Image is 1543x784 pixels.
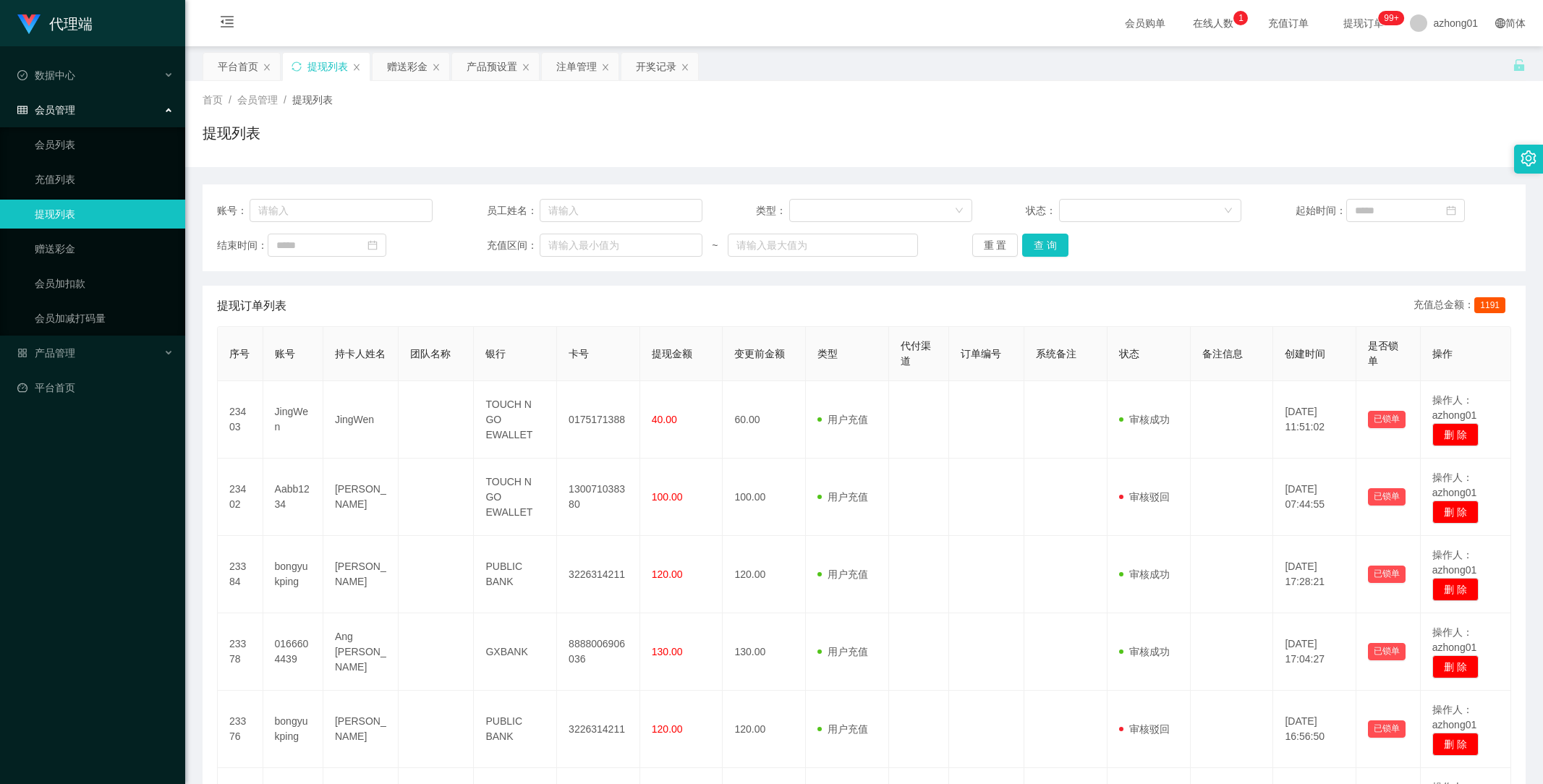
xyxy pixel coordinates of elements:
[474,613,557,691] td: GXBANK
[35,234,174,263] a: 赠送彩金
[17,17,93,29] a: 代理端
[1285,348,1325,359] span: 创建时间
[218,536,263,613] td: 23384
[557,381,640,459] td: 0175171388
[1474,297,1505,313] span: 1191
[569,348,589,359] span: 卡号
[557,691,640,768] td: 3226314211
[474,459,557,536] td: TOUCH N GO EWALLET
[557,613,640,691] td: 8888006906036
[1432,394,1477,421] span: 操作人：azhong01
[35,165,174,194] a: 充值列表
[522,63,530,72] i: 图标: close
[1432,655,1479,678] button: 删 除
[1432,704,1477,730] span: 操作人：azhong01
[1119,723,1170,735] span: 审核驳回
[203,122,260,144] h1: 提现列表
[723,459,806,536] td: 100.00
[1273,459,1356,536] td: [DATE] 07:44:55
[652,646,683,657] span: 130.00
[263,613,323,691] td: 0166604439
[17,69,75,81] span: 数据中心
[387,53,428,80] div: 赠送彩金
[35,269,174,298] a: 会员加扣款
[955,206,964,216] i: 图标: down
[218,613,263,691] td: 23378
[1119,568,1170,580] span: 审核成功
[229,348,250,359] span: 序号
[1036,348,1076,359] span: 系统备注
[35,200,174,229] a: 提现列表
[323,381,399,459] td: JingWen
[728,234,918,257] input: 请输入最大值为
[17,348,27,358] i: 图标: appstore-o
[203,94,223,106] span: 首页
[218,459,263,536] td: 23402
[263,691,323,768] td: bongyukping
[17,14,41,35] img: logo.9652507e.png
[203,1,252,47] i: 图标: menu-fold
[1432,500,1479,524] button: 删 除
[1368,488,1406,506] button: 已锁单
[1119,414,1170,425] span: 审核成功
[756,203,789,218] span: 类型：
[1368,643,1406,660] button: 已锁单
[1432,472,1477,498] span: 操作人：azhong01
[229,94,231,106] span: /
[1022,234,1068,257] button: 查 询
[1273,536,1356,613] td: [DATE] 17:28:21
[307,53,348,80] div: 提现列表
[292,61,302,72] i: 图标: sync
[467,53,517,80] div: 产品预设置
[540,199,702,222] input: 请输入
[601,63,610,72] i: 图标: close
[49,1,93,47] h1: 代理端
[1368,566,1406,583] button: 已锁单
[636,53,676,80] div: 开奖记录
[1273,691,1356,768] td: [DATE] 16:56:50
[734,348,785,359] span: 变更前金额
[1238,11,1244,25] p: 1
[1261,18,1316,28] span: 充值订单
[1368,340,1398,367] span: 是否锁单
[723,691,806,768] td: 120.00
[1495,18,1505,28] i: 图标: global
[323,536,399,613] td: [PERSON_NAME]
[218,53,258,80] div: 平台首页
[17,105,27,115] i: 图标: table
[1432,578,1479,601] button: 删 除
[17,373,174,402] a: 图标: dashboard平台首页
[817,568,868,580] span: 用户充值
[323,613,399,691] td: Ang [PERSON_NAME]
[702,238,728,253] span: ~
[263,459,323,536] td: Aabb1234
[474,381,557,459] td: TOUCH N GO EWALLET
[1296,203,1346,218] span: 起始时间：
[1513,59,1526,72] i: 图标: unlock
[1186,18,1241,28] span: 在线人数
[292,94,333,106] span: 提现列表
[1202,348,1243,359] span: 备注信息
[474,691,557,768] td: PUBLIC BANK
[410,348,451,359] span: 团队名称
[1432,549,1477,576] span: 操作人：azhong01
[217,203,250,218] span: 账号：
[1273,381,1356,459] td: [DATE] 11:51:02
[487,238,540,253] span: 充值区间：
[263,381,323,459] td: JingWen
[961,348,1001,359] span: 订单编号
[1368,720,1406,738] button: 已锁单
[1224,206,1233,216] i: 图标: down
[323,691,399,768] td: [PERSON_NAME]
[723,536,806,613] td: 120.00
[1119,646,1170,657] span: 审核成功
[652,568,683,580] span: 120.00
[1432,348,1453,359] span: 操作
[263,63,271,72] i: 图标: close
[557,536,640,613] td: 3226314211
[1026,203,1059,218] span: 状态：
[1336,18,1391,28] span: 提现订单
[1233,11,1248,25] sup: 1
[817,646,868,657] span: 用户充值
[817,491,868,503] span: 用户充值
